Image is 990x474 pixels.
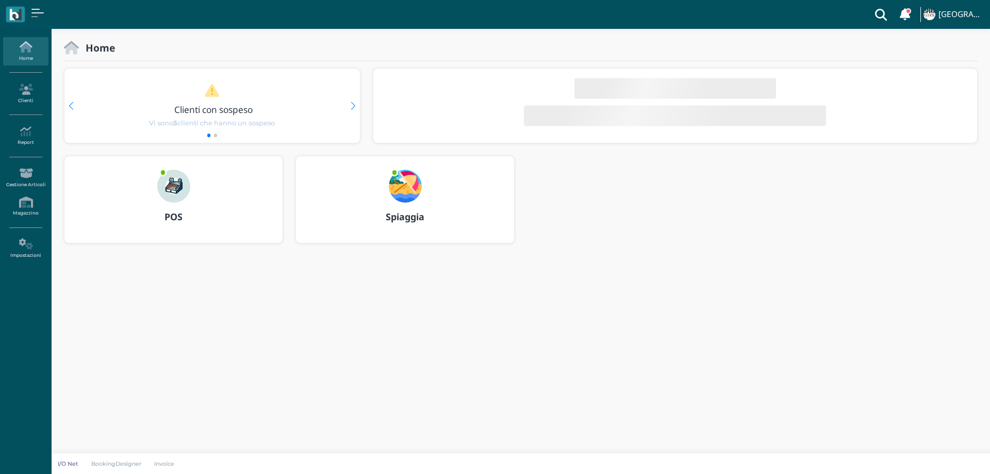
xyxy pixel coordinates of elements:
a: ... POS [64,156,283,256]
a: Clienti [3,79,48,108]
span: Vi sono clienti che hanno un sospeso [149,118,275,128]
div: 1 / 2 [64,69,360,143]
a: ... [GEOGRAPHIC_DATA] [922,2,984,27]
iframe: Help widget launcher [917,442,981,465]
img: logo [9,9,21,21]
img: ... [389,170,422,203]
a: Magazzino [3,192,48,221]
h3: Clienti con sospeso [86,105,342,115]
div: Previous slide [69,102,73,110]
h4: [GEOGRAPHIC_DATA] [938,10,984,19]
a: Gestione Articoli [3,164,48,192]
b: POS [164,210,183,223]
b: Spiaggia [386,210,424,223]
a: Report [3,122,48,150]
div: Next slide [351,102,355,110]
h2: Home [79,42,115,53]
b: 5 [173,119,177,127]
img: ... [157,170,190,203]
a: Home [3,37,48,66]
img: ... [923,9,935,20]
a: ... Spiaggia [295,156,515,256]
a: Clienti con sospeso Vi sono5clienti che hanno un sospeso [84,84,340,128]
a: Impostazioni [3,234,48,263]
